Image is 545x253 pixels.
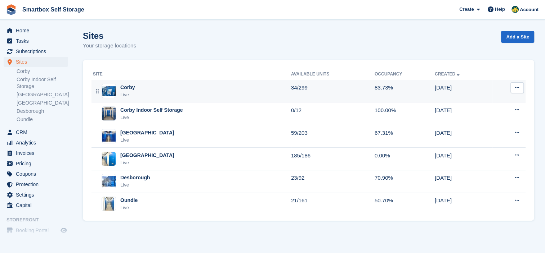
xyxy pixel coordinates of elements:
td: [DATE] [435,80,492,102]
div: [GEOGRAPHIC_DATA] [120,129,174,137]
a: menu [4,190,68,200]
span: Subscriptions [16,46,59,56]
a: [GEOGRAPHIC_DATA] [17,100,68,106]
div: Live [120,159,174,166]
a: menu [4,46,68,56]
td: 0.00% [375,148,435,170]
img: Image of Leicester site [102,152,116,166]
span: Invoices [16,148,59,158]
a: menu [4,200,68,210]
h1: Sites [83,31,136,41]
a: Created [435,72,461,77]
img: Image of Corby Indoor Self Storage site [102,107,116,120]
span: Coupons [16,169,59,179]
td: 23/92 [291,170,375,193]
td: 185/186 [291,148,375,170]
div: Corby [120,84,135,91]
a: menu [4,138,68,148]
span: Sites [16,57,59,67]
td: 67.31% [375,125,435,148]
a: Preview store [59,226,68,235]
img: Image of Oundle site [103,197,114,211]
span: Analytics [16,138,59,148]
td: [DATE] [435,148,492,170]
td: [DATE] [435,125,492,148]
td: 59/203 [291,125,375,148]
img: stora-icon-8386f47178a22dfd0bd8f6a31ec36ba5ce8667c1dd55bd0f319d3a0aa187defe.svg [6,4,17,15]
a: menu [4,127,68,137]
img: Image of Desborough site [102,176,116,187]
div: Corby Indoor Self Storage [120,106,183,114]
p: Your storage locations [83,42,136,50]
span: Booking Portal [16,225,59,235]
span: Protection [16,179,59,189]
span: Pricing [16,158,59,169]
span: Capital [16,200,59,210]
td: 100.00% [375,102,435,125]
span: Home [16,26,59,36]
a: menu [4,57,68,67]
div: Desborough [120,174,150,181]
a: Corby [17,68,68,75]
span: Settings [16,190,59,200]
a: [GEOGRAPHIC_DATA] [17,91,68,98]
span: Tasks [16,36,59,46]
a: menu [4,225,68,235]
span: Storefront [6,216,72,224]
div: Live [120,204,138,211]
td: [DATE] [435,193,492,215]
a: Corby Indoor Self Storage [17,76,68,90]
img: Faye Hammond [512,6,519,13]
td: 70.90% [375,170,435,193]
span: Help [495,6,505,13]
img: Image of Corby site [102,86,116,96]
div: Live [120,91,135,98]
div: Oundle [120,197,138,204]
a: Desborough [17,108,68,115]
div: Live [120,114,183,121]
span: Account [520,6,539,13]
th: Site [91,69,291,80]
a: menu [4,158,68,169]
div: Live [120,137,174,144]
a: menu [4,26,68,36]
span: Create [459,6,474,13]
a: Oundle [17,116,68,123]
div: Live [120,181,150,189]
th: Occupancy [375,69,435,80]
a: menu [4,179,68,189]
td: [DATE] [435,170,492,193]
a: Add a Site [501,31,534,43]
td: 34/299 [291,80,375,102]
td: 83.73% [375,80,435,102]
span: CRM [16,127,59,137]
th: Available Units [291,69,375,80]
td: 21/161 [291,193,375,215]
div: [GEOGRAPHIC_DATA] [120,152,174,159]
td: 0/12 [291,102,375,125]
td: 50.70% [375,193,435,215]
a: menu [4,169,68,179]
a: Smartbox Self Storage [19,4,87,15]
a: menu [4,36,68,46]
a: menu [4,148,68,158]
td: [DATE] [435,102,492,125]
img: Image of Stamford site [102,131,116,141]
